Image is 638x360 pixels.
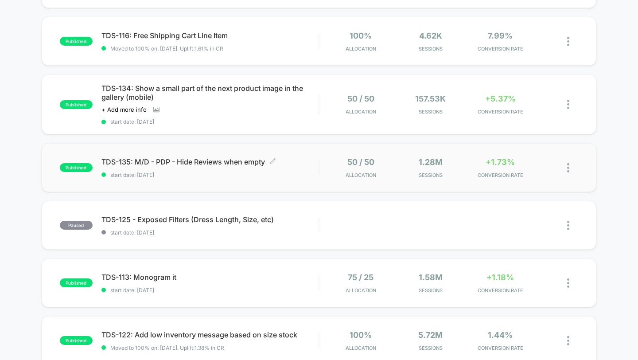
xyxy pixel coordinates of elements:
span: Sessions [398,287,463,293]
span: 50 / 50 [347,157,374,167]
span: CONVERSION RATE [468,172,533,178]
span: start date: [DATE] [101,118,319,125]
span: Moved to 100% on: [DATE] . Uplift: 1.61% in CR [110,45,223,52]
span: Allocation [346,109,376,115]
span: start date: [DATE] [101,287,319,293]
span: 100% [350,330,372,340]
span: + Add more info [101,106,147,113]
span: CONVERSION RATE [468,345,533,351]
span: Sessions [398,345,463,351]
span: TDS-125 - Exposed Filters (Dress Length, Size, etc) [101,215,319,224]
img: close [567,100,569,109]
span: 1.58M [419,273,443,282]
span: +1.18% [486,273,514,282]
span: paused [60,221,93,230]
span: Sessions [398,109,463,115]
img: close [567,163,569,172]
span: 7.99% [488,31,513,40]
span: Allocation [346,287,376,293]
span: Sessions [398,46,463,52]
span: Allocation [346,172,376,178]
span: +1.73% [486,157,515,167]
span: 5.72M [418,330,443,340]
span: start date: [DATE] [101,172,319,178]
span: TDS-122: Add low inventory message based on size stock [101,330,319,339]
span: 1.28M [419,157,443,167]
span: published [60,37,93,46]
span: Sessions [398,172,463,178]
img: close [567,37,569,46]
span: 75 / 25 [348,273,373,282]
span: published [60,163,93,172]
span: Moved to 100% on: [DATE] . Uplift: 1.38% in CR [110,344,224,351]
span: TDS-116: Free Shipping Cart Line Item [101,31,319,40]
span: Allocation [346,345,376,351]
img: close [567,336,569,345]
span: TDS-113: Monogram it [101,273,319,282]
span: CONVERSION RATE [468,287,533,293]
span: TDS-134: Show a small part of the next product image in the gallery (mobile) [101,84,319,102]
span: +5.37% [485,94,516,103]
span: 4.62k [419,31,442,40]
span: CONVERSION RATE [468,46,533,52]
span: 1.44% [488,330,513,340]
img: close [567,221,569,230]
span: 157.53k [415,94,446,103]
span: CONVERSION RATE [468,109,533,115]
span: start date: [DATE] [101,229,319,236]
span: published [60,278,93,287]
img: close [567,278,569,288]
span: 100% [350,31,372,40]
span: published [60,100,93,109]
span: TDS-135: M/D - PDP - Hide Reviews when empty [101,157,319,166]
span: 50 / 50 [347,94,374,103]
span: Allocation [346,46,376,52]
span: published [60,336,93,345]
